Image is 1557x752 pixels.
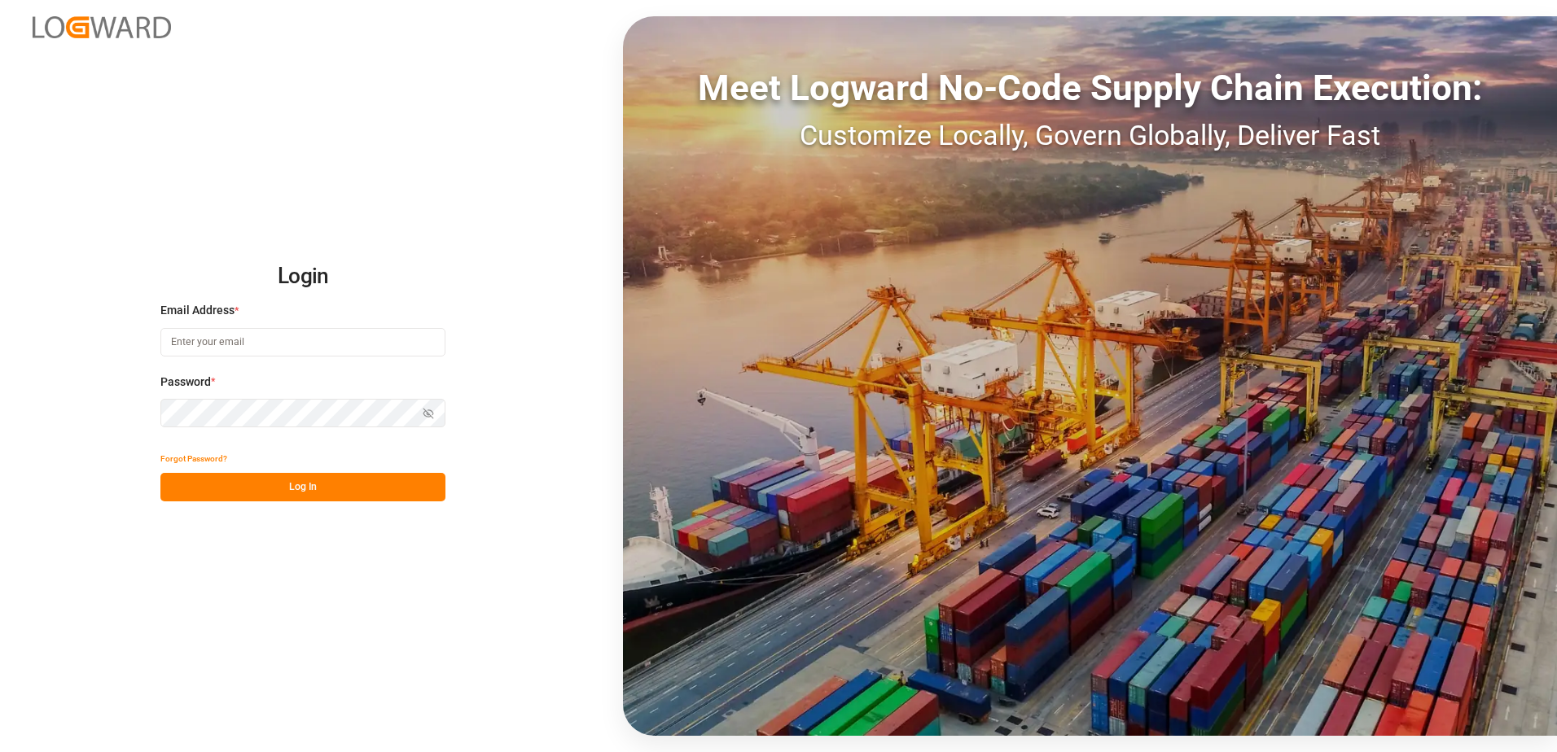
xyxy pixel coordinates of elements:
[160,444,227,473] button: Forgot Password?
[33,16,171,38] img: Logward_new_orange.png
[160,328,445,356] input: Enter your email
[623,115,1557,156] div: Customize Locally, Govern Globally, Deliver Fast
[160,473,445,501] button: Log In
[160,302,235,319] span: Email Address
[623,61,1557,115] div: Meet Logward No-Code Supply Chain Execution:
[160,251,445,303] h2: Login
[160,374,211,391] span: Password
